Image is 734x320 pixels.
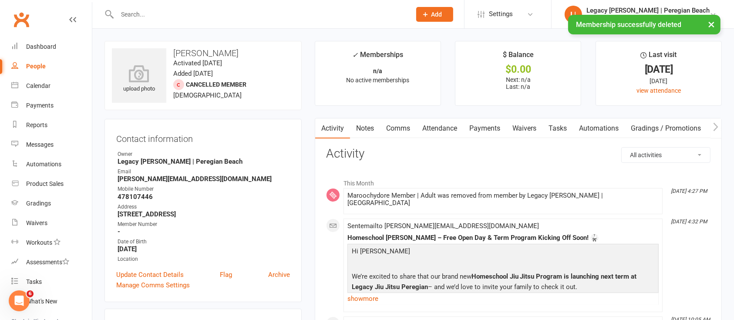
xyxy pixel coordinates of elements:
[26,180,64,187] div: Product Sales
[315,118,350,138] a: Activity
[11,213,92,233] a: Waivers
[118,150,290,158] div: Owner
[326,147,710,161] h3: Activity
[26,239,52,246] div: Workouts
[118,158,290,165] strong: Legacy [PERSON_NAME] | Peregian Beach
[352,273,637,291] span: Homeschool Jiu Jitsu Program is launching next term at Legacy Jiu Jitsu Peregian
[463,76,573,90] p: Next: n/a Last: n/a
[625,118,707,138] a: Gradings / Promotions
[11,292,92,311] a: What's New
[489,4,513,24] span: Settings
[503,49,534,65] div: $ Balance
[347,234,659,242] div: Homeschool [PERSON_NAME] – Free Open Day & Term Program Kicking Off Soon! 🥋
[416,7,453,22] button: Add
[118,185,290,193] div: Mobile Number
[586,7,710,14] div: Legacy [PERSON_NAME] | Peregian Beach
[26,121,47,128] div: Reports
[11,174,92,194] a: Product Sales
[26,82,51,89] div: Calendar
[26,141,54,148] div: Messages
[604,65,714,74] div: [DATE]
[463,65,573,74] div: $0.00
[11,76,92,96] a: Calendar
[350,246,657,259] p: Hi [PERSON_NAME]
[11,233,92,253] a: Workouts
[573,118,625,138] a: Automations
[11,272,92,292] a: Tasks
[11,253,92,272] a: Assessments
[463,118,506,138] a: Payments
[26,161,61,168] div: Automations
[641,49,677,65] div: Last visit
[347,293,659,305] a: show more
[11,135,92,155] a: Messages
[112,48,294,58] h3: [PERSON_NAME]
[118,228,290,236] strong: -
[11,194,92,213] a: Gradings
[26,43,56,50] div: Dashboard
[118,255,290,263] div: Location
[636,87,681,94] a: view attendance
[416,118,463,138] a: Attendance
[11,37,92,57] a: Dashboard
[26,278,42,285] div: Tasks
[116,131,290,144] h3: Contact information
[114,8,405,20] input: Search...
[704,15,719,34] button: ×
[10,9,32,30] a: Clubworx
[118,168,290,176] div: Email
[26,63,46,70] div: People
[346,77,409,84] span: No active memberships
[506,118,543,138] a: Waivers
[27,290,34,297] span: 6
[116,269,184,280] a: Update Contact Details
[118,245,290,253] strong: [DATE]
[220,269,232,280] a: Flag
[173,91,242,99] span: [DEMOGRAPHIC_DATA]
[604,76,714,86] div: [DATE]
[568,15,721,34] div: Membership successfully deleted
[118,203,290,211] div: Address
[26,259,69,266] div: Assessments
[352,49,403,65] div: Memberships
[118,210,290,218] strong: [STREET_ADDRESS]
[11,155,92,174] a: Automations
[326,174,710,188] li: This Month
[112,65,166,94] div: upload photo
[11,57,92,76] a: People
[26,219,47,226] div: Waivers
[565,6,582,23] div: L|
[11,96,92,115] a: Payments
[543,118,573,138] a: Tasks
[671,219,707,225] i: [DATE] 4:32 PM
[352,51,358,59] i: ✓
[347,222,539,230] span: Sent email to [PERSON_NAME][EMAIL_ADDRESS][DOMAIN_NAME]
[347,192,659,207] div: Maroochydore Member | Adult was removed from member by Legacy [PERSON_NAME] | [GEOGRAPHIC_DATA]
[118,220,290,229] div: Member Number
[26,298,57,305] div: What's New
[431,11,442,18] span: Add
[350,118,380,138] a: Notes
[586,14,710,22] div: Legacy [PERSON_NAME]
[350,271,657,294] p: We’re excited to share that our brand new – and we’d love to invite your family to check it out.
[671,188,707,194] i: [DATE] 4:27 PM
[26,200,51,207] div: Gradings
[186,81,246,88] span: Cancelled member
[173,59,222,67] time: Activated [DATE]
[380,118,416,138] a: Comms
[118,193,290,201] strong: 478107446
[373,67,382,74] strong: n/a
[118,175,290,183] strong: [PERSON_NAME][EMAIL_ADDRESS][DOMAIN_NAME]
[268,269,290,280] a: Archive
[11,115,92,135] a: Reports
[116,280,190,290] a: Manage Comms Settings
[173,70,213,77] time: Added [DATE]
[26,102,54,109] div: Payments
[118,238,290,246] div: Date of Birth
[9,290,30,311] iframe: Intercom live chat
